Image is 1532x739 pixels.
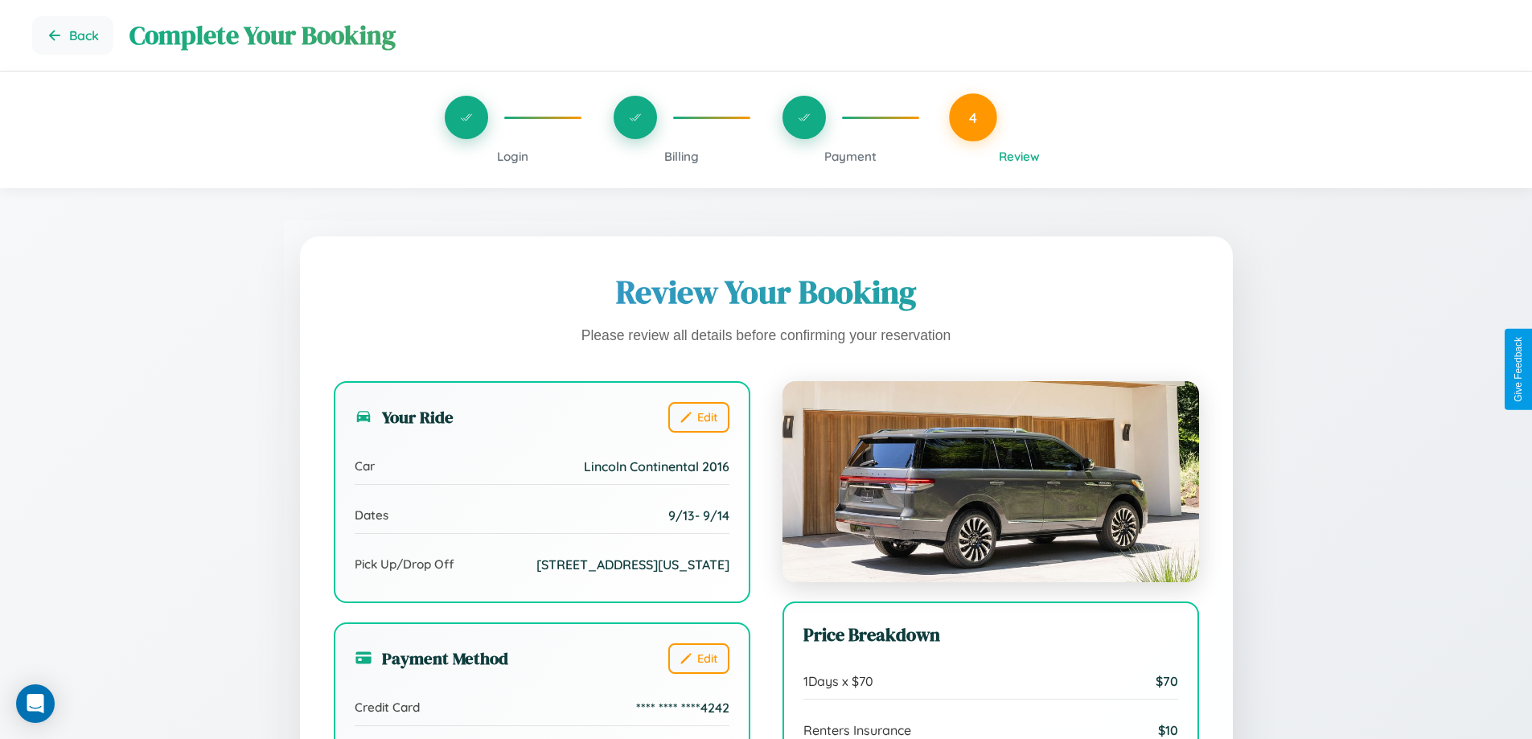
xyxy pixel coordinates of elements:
span: $ 70 [1156,673,1178,689]
p: Please review all details before confirming your reservation [334,323,1199,349]
button: Edit [668,402,729,433]
h1: Review Your Booking [334,270,1199,314]
h3: Payment Method [355,647,508,670]
span: Renters Insurance [803,722,911,738]
span: Pick Up/Drop Off [355,556,454,572]
span: $ 10 [1158,722,1178,738]
h3: Your Ride [355,405,454,429]
span: Credit Card [355,700,420,715]
span: 4 [969,109,977,126]
button: Go back [32,16,113,55]
span: 1 Days x $ 70 [803,673,873,689]
h1: Complete Your Booking [129,18,1500,53]
span: Review [999,149,1040,164]
img: Lincoln Continental [782,381,1199,582]
span: Payment [824,149,877,164]
span: Login [497,149,528,164]
h3: Price Breakdown [803,622,1178,647]
span: Dates [355,507,388,523]
span: Lincoln Continental 2016 [584,458,729,474]
span: [STREET_ADDRESS][US_STATE] [536,556,729,573]
div: Open Intercom Messenger [16,684,55,723]
span: Car [355,458,375,474]
span: Billing [664,149,699,164]
div: Give Feedback [1513,337,1524,402]
button: Edit [668,643,729,674]
span: 9 / 13 - 9 / 14 [668,507,729,523]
